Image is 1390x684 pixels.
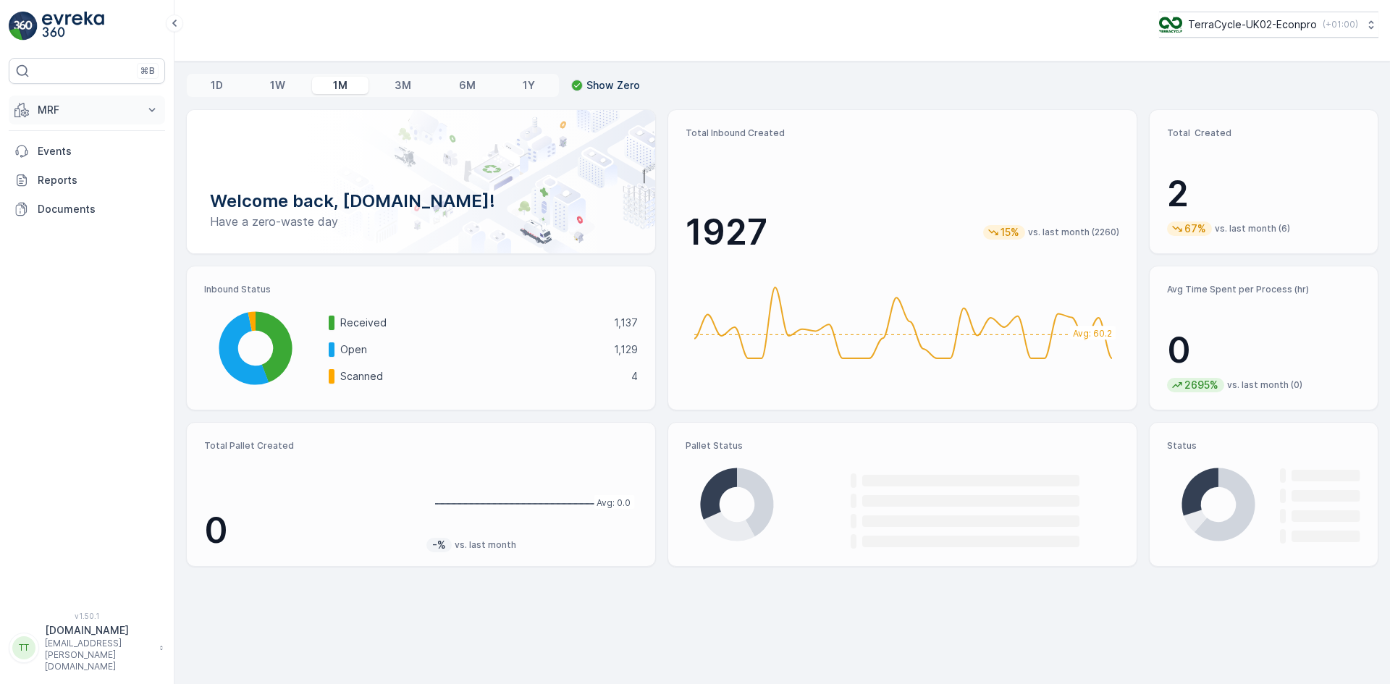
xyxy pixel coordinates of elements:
[12,636,35,659] div: TT
[340,342,605,357] p: Open
[1227,379,1302,391] p: vs. last month (0)
[210,213,632,230] p: Have a zero-waste day
[9,137,165,166] a: Events
[1183,221,1208,236] p: 67%
[459,78,476,93] p: 6M
[340,316,605,330] p: Received
[431,538,447,552] p: -%
[999,225,1021,240] p: 15%
[333,78,347,93] p: 1M
[204,284,638,295] p: Inbound Status
[45,638,152,672] p: [EMAIL_ADDRESS][PERSON_NAME][DOMAIN_NAME]
[204,440,415,452] p: Total Pallet Created
[1188,17,1317,32] p: TerraCycle-UK02-Econpro
[9,623,165,672] button: TT[DOMAIN_NAME][EMAIL_ADDRESS][PERSON_NAME][DOMAIN_NAME]
[38,173,159,187] p: Reports
[1167,172,1360,216] p: 2
[9,166,165,195] a: Reports
[686,211,767,254] p: 1927
[204,509,415,552] p: 0
[211,78,223,93] p: 1D
[455,539,516,551] p: vs. last month
[270,78,285,93] p: 1W
[9,96,165,124] button: MRF
[586,78,640,93] p: Show Zero
[686,440,1119,452] p: Pallet Status
[614,316,638,330] p: 1,137
[38,103,136,117] p: MRF
[1215,223,1290,235] p: vs. last month (6)
[1167,329,1360,372] p: 0
[45,623,152,638] p: [DOMAIN_NAME]
[210,190,632,213] p: Welcome back, [DOMAIN_NAME]!
[1323,19,1358,30] p: ( +01:00 )
[523,78,535,93] p: 1Y
[1183,378,1220,392] p: 2695%
[9,195,165,224] a: Documents
[340,369,622,384] p: Scanned
[1167,284,1360,295] p: Avg Time Spent per Process (hr)
[1167,440,1360,452] p: Status
[686,127,1119,139] p: Total Inbound Created
[1167,127,1360,139] p: Total Created
[1028,227,1119,238] p: vs. last month (2260)
[395,78,411,93] p: 3M
[9,612,165,620] span: v 1.50.1
[38,202,159,216] p: Documents
[38,144,159,159] p: Events
[614,342,638,357] p: 1,129
[9,12,38,41] img: logo
[631,369,638,384] p: 4
[1159,12,1378,38] button: TerraCycle-UK02-Econpro(+01:00)
[1159,17,1182,33] img: terracycle_logo_wKaHoWT.png
[140,65,155,77] p: ⌘B
[42,12,104,41] img: logo_light-DOdMpM7g.png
